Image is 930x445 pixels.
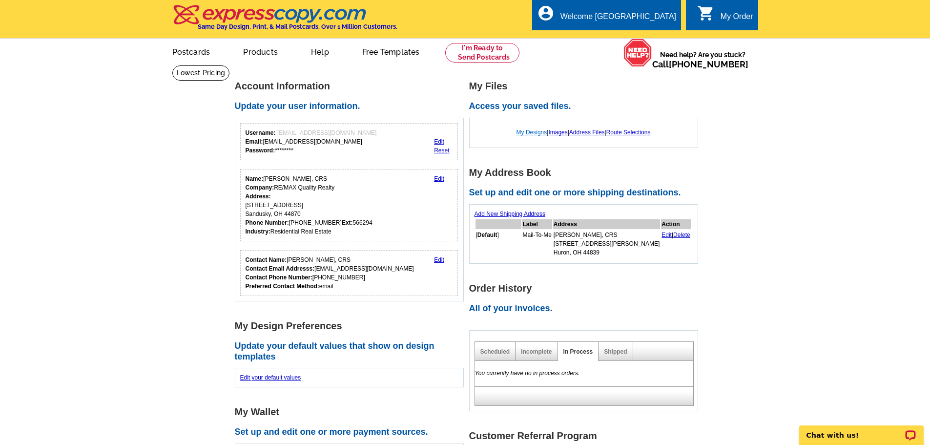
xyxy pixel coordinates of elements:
[434,256,444,263] a: Edit
[469,188,703,198] h2: Set up and edit one or more shipping destinations.
[246,228,270,235] strong: Industry:
[246,265,315,272] strong: Contact Email Addresss:
[477,232,497,238] b: Default
[235,407,469,417] h1: My Wallet
[469,101,703,112] h2: Access your saved files.
[469,81,703,91] h1: My Files
[246,175,264,182] strong: Name:
[606,129,651,136] a: Route Selections
[246,138,263,145] strong: Email:
[604,348,627,355] a: Shipped
[475,211,545,217] a: Add New Shipping Address
[721,12,753,26] div: My Order
[434,147,449,154] a: Reset
[240,250,458,296] div: Who should we contact regarding order issues?
[198,23,397,30] h4: Same Day Design, Print, & Mail Postcards. Over 1 Million Customers.
[521,348,552,355] a: Incomplete
[246,283,319,290] strong: Preferred Contact Method:
[227,40,293,63] a: Products
[240,169,458,241] div: Your personal details.
[480,348,510,355] a: Scheduled
[661,219,691,229] th: Action
[246,256,287,263] strong: Contact Name:
[697,4,715,22] i: shopping_cart
[342,219,353,226] strong: Ext:
[517,129,547,136] a: My Designs
[277,129,376,136] span: [EMAIL_ADDRESS][DOMAIN_NAME]
[560,12,676,26] div: Welcome [GEOGRAPHIC_DATA]
[246,147,275,154] strong: Password:
[469,168,703,178] h1: My Address Book
[673,232,690,238] a: Delete
[246,174,372,236] div: [PERSON_NAME], CRS RE/MAX Quality Realty [STREET_ADDRESS] Sandusky, OH 44870 [PHONE_NUMBER] 56629...
[246,184,274,191] strong: Company:
[569,129,605,136] a: Address Files
[623,39,652,67] img: help
[669,59,748,69] a: [PHONE_NUMBER]
[295,40,345,63] a: Help
[475,123,693,142] div: | | |
[434,175,444,182] a: Edit
[537,4,555,22] i: account_circle
[235,321,469,331] h1: My Design Preferences
[469,283,703,294] h1: Order History
[246,255,414,291] div: [PERSON_NAME], CRS [EMAIL_ADDRESS][DOMAIN_NAME] [PHONE_NUMBER] email
[347,40,435,63] a: Free Templates
[434,138,444,145] a: Edit
[246,193,271,200] strong: Address:
[235,341,469,362] h2: Update your default values that show on design templates
[661,232,672,238] a: Edit
[246,219,289,226] strong: Phone Number:
[246,274,312,281] strong: Contact Phone Number:
[563,348,593,355] a: In Process
[652,59,748,69] span: Call
[240,123,458,160] div: Your login information.
[793,414,930,445] iframe: LiveChat chat widget
[475,370,580,377] em: You currently have no in process orders.
[661,230,691,257] td: |
[246,129,276,136] strong: Username:
[697,11,753,23] a: shopping_cart My Order
[522,219,552,229] th: Label
[235,81,469,91] h1: Account Information
[553,230,660,257] td: [PERSON_NAME], CRS [STREET_ADDRESS][PERSON_NAME] Huron, OH 44839
[522,230,552,257] td: Mail-To-Me
[157,40,226,63] a: Postcards
[172,12,397,30] a: Same Day Design, Print, & Mail Postcards. Over 1 Million Customers.
[652,50,753,69] span: Need help? Are you stuck?
[475,230,521,257] td: [ ]
[235,101,469,112] h2: Update your user information.
[548,129,567,136] a: Images
[235,427,469,438] h2: Set up and edit one or more payment sources.
[469,431,703,441] h1: Customer Referral Program
[240,374,301,381] a: Edit your default values
[553,219,660,229] th: Address
[469,303,703,314] h2: All of your invoices.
